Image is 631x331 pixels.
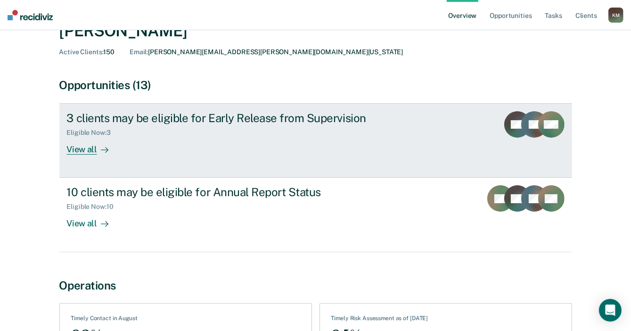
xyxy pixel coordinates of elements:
div: Timely Contact in August [71,315,138,325]
div: Eligible Now : 3 [67,129,118,137]
a: 3 clients may be eligible for Early Release from SupervisionEligible Now:3View all [59,103,572,178]
div: [PERSON_NAME] [59,21,572,41]
img: Recidiviz [8,10,53,20]
span: Email : [130,48,148,56]
div: View all [67,137,120,155]
div: 150 [59,48,115,56]
div: 3 clients may be eligible for Early Release from Supervision [67,111,398,125]
div: View all [67,211,120,229]
div: [PERSON_NAME][EMAIL_ADDRESS][PERSON_NAME][DOMAIN_NAME][US_STATE] [130,48,403,56]
div: Opportunities (13) [59,78,572,92]
div: K M [608,8,623,23]
button: KM [608,8,623,23]
div: 10 clients may be eligible for Annual Report Status [67,185,398,199]
div: Operations [59,279,572,292]
a: 10 clients may be eligible for Annual Report StatusEligible Now:10View all [59,178,572,252]
div: Open Intercom Messenger [599,299,622,322]
div: Eligible Now : 10 [67,203,121,211]
div: Timely Risk Assessment as of [DATE] [331,315,428,325]
span: Active Clients : [59,48,104,56]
